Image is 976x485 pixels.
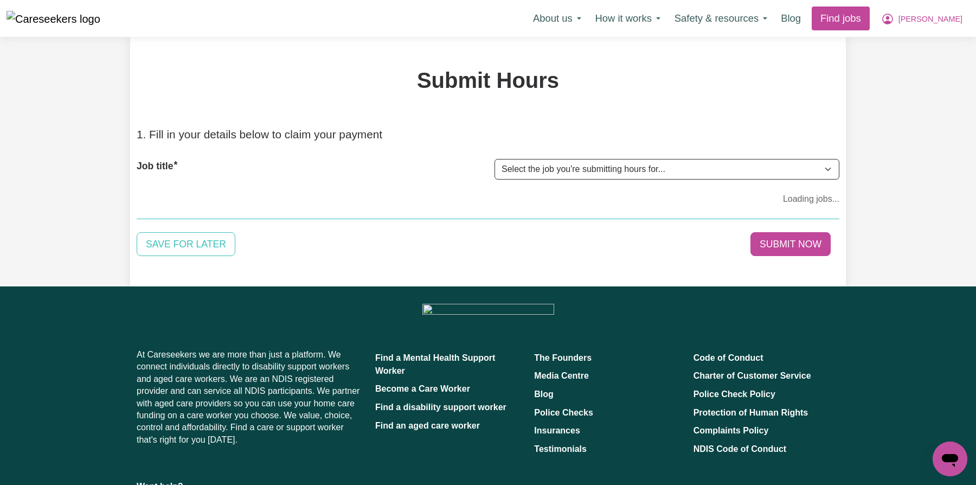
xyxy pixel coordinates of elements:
img: Careseekers logo [7,11,100,27]
a: Testimonials [534,444,587,454]
button: How it works [588,7,667,30]
a: Complaints Policy [694,426,769,435]
a: Protection of Human Rights [694,408,808,417]
label: Job title [137,159,173,173]
button: My Account [874,7,969,30]
a: Insurances [534,426,580,435]
a: Code of Conduct [694,353,763,362]
a: Blog [534,390,554,399]
a: Careseekers home page [422,306,554,315]
p: At Careseekers we are more than just a platform. We connect individuals directly to disability su... [137,344,362,450]
a: Blog [774,7,807,30]
button: Save your job report [137,232,235,256]
h1: Submit Hours [137,67,839,93]
a: Find a disability support worker [375,403,506,412]
button: Safety & resources [667,7,774,30]
span: [PERSON_NAME] [898,14,962,25]
span: Loading jobs... [783,193,839,206]
a: The Founders [534,353,592,362]
a: Police Checks [534,408,593,417]
h2: 1. Fill in your details below to claim your payment [137,128,839,142]
a: Media Centre [534,371,588,380]
button: About us [526,7,588,30]
iframe: Button to launch messaging window [933,442,967,476]
a: Find jobs [812,7,870,30]
a: Become a Care Worker [375,384,470,393]
a: Charter of Customer Service [694,371,811,380]
a: Careseekers logo [7,7,100,30]
a: Police Check Policy [694,390,775,399]
a: NDIS Code of Conduct [694,444,787,454]
button: Submit your job report [750,232,831,256]
a: Find a Mental Health Support Worker [375,353,495,375]
a: Find an aged care worker [375,421,480,430]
